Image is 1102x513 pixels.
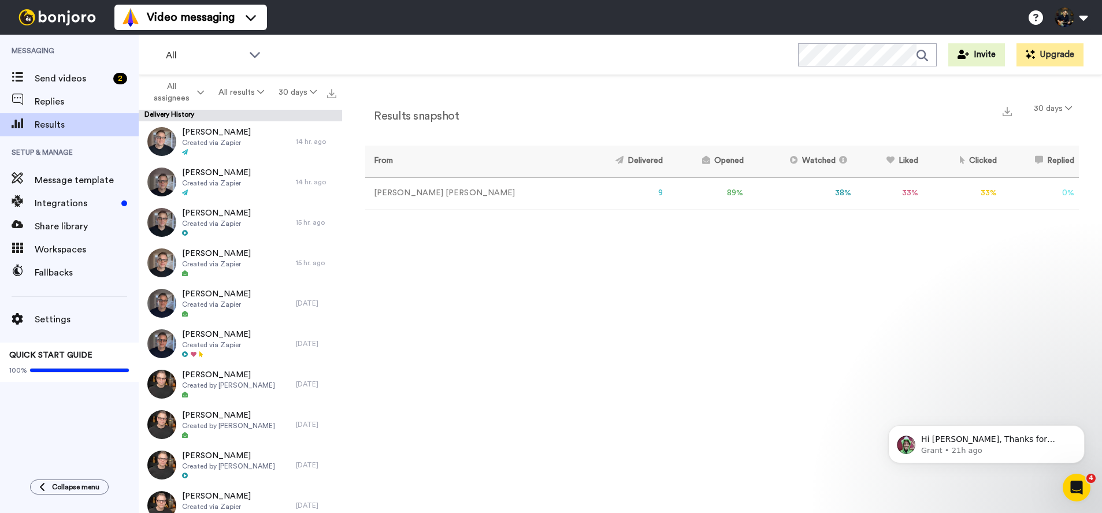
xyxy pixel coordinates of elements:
[148,81,195,104] span: All assignees
[748,146,856,177] th: Watched
[296,501,336,510] div: [DATE]
[9,366,27,375] span: 100%
[139,110,342,121] div: Delivery History
[121,8,140,27] img: vm-color.svg
[1001,146,1079,177] th: Replied
[182,288,251,300] span: [PERSON_NAME]
[182,207,251,219] span: [PERSON_NAME]
[147,410,176,439] img: 1bb8a0d4-2f58-4ce9-a547-5919fb85a88c-thumb.jpg
[182,248,251,259] span: [PERSON_NAME]
[139,364,342,404] a: [PERSON_NAME]Created by [PERSON_NAME][DATE]
[948,43,1005,66] button: Invite
[923,146,1001,177] th: Clicked
[365,146,578,177] th: From
[139,404,342,445] a: [PERSON_NAME]Created by [PERSON_NAME][DATE]
[296,380,336,389] div: [DATE]
[856,177,923,209] td: 33 %
[147,127,176,156] img: e47cc032-025c-4b02-aa67-2d2ad94b1666-thumb.jpg
[365,177,578,209] td: [PERSON_NAME] [PERSON_NAME]
[139,202,342,243] a: [PERSON_NAME]Created via Zapier15 hr. ago
[139,243,342,283] a: [PERSON_NAME]Created via Zapier15 hr. ago
[139,283,342,324] a: [PERSON_NAME]Created via Zapier[DATE]
[327,89,336,98] img: export.svg
[578,177,667,209] td: 9
[1063,474,1090,501] iframe: Intercom live chat
[35,173,139,187] span: Message template
[296,339,336,348] div: [DATE]
[147,289,176,318] img: 2de99377-bcdc-470b-bf99-91419e22615b-thumb.jpg
[139,121,342,162] a: [PERSON_NAME]Created via Zapier14 hr. ago
[999,102,1015,119] button: Export a summary of each team member’s results that match this filter now.
[667,177,748,209] td: 89 %
[923,177,1001,209] td: 33 %
[1003,107,1012,116] img: export.svg
[324,84,340,101] button: Export all results that match these filters now.
[296,420,336,429] div: [DATE]
[748,177,856,209] td: 38 %
[182,259,251,269] span: Created via Zapier
[578,146,667,177] th: Delivered
[35,118,139,132] span: Results
[365,110,459,122] h2: Results snapshot
[182,219,251,228] span: Created via Zapier
[856,146,923,177] th: Liked
[296,299,336,308] div: [DATE]
[1001,177,1079,209] td: 0 %
[35,266,139,280] span: Fallbacks
[182,410,275,421] span: [PERSON_NAME]
[139,445,342,485] a: [PERSON_NAME]Created by [PERSON_NAME][DATE]
[182,138,251,147] span: Created via Zapier
[182,421,275,430] span: Created by [PERSON_NAME]
[147,329,176,358] img: 771368b4-2c1a-4d56-be66-e809931f367a-thumb.jpg
[35,313,139,326] span: Settings
[182,462,275,471] span: Created by [PERSON_NAME]
[30,479,109,495] button: Collapse menu
[50,34,199,135] span: Hi [PERSON_NAME], Thanks for installing our Chrome extension! Here's a quick help doc that shows ...
[113,73,127,84] div: 2
[147,9,235,25] span: Video messaging
[296,177,336,187] div: 14 hr. ago
[35,220,139,233] span: Share library
[182,300,251,309] span: Created via Zapier
[667,146,748,177] th: Opened
[147,370,176,399] img: a6b8ae6f-3a58-4164-acf5-76266bb38bdb-thumb.jpg
[147,248,176,277] img: f42ef4d1-80fc-456d-846e-5f1cb8057302-thumb.jpg
[14,9,101,25] img: bj-logo-header-white.svg
[871,401,1102,482] iframe: Intercom notifications message
[141,76,212,109] button: All assignees
[182,450,275,462] span: [PERSON_NAME]
[296,258,336,267] div: 15 hr. ago
[212,82,272,103] button: All results
[182,329,251,340] span: [PERSON_NAME]
[1086,474,1096,483] span: 4
[182,179,251,188] span: Created via Zapier
[139,162,342,202] a: [PERSON_NAME]Created via Zapier14 hr. ago
[182,340,251,350] span: Created via Zapier
[147,451,176,479] img: 258cd51a-8a74-406a-bc72-f1cade5f1f3d-thumb.jpg
[9,351,92,359] span: QUICK START GUIDE
[182,167,251,179] span: [PERSON_NAME]
[50,44,199,55] p: Message from Grant, sent 21h ago
[35,243,139,256] span: Workspaces
[296,137,336,146] div: 14 hr. ago
[147,208,176,237] img: fdb1078d-4f40-477f-91a8-0bd5457b0450-thumb.jpg
[166,49,243,62] span: All
[52,482,99,492] span: Collapse menu
[296,460,336,470] div: [DATE]
[182,127,251,138] span: [PERSON_NAME]
[139,324,342,364] a: [PERSON_NAME]Created via Zapier[DATE]
[182,490,251,502] span: [PERSON_NAME]
[1027,98,1079,119] button: 30 days
[1016,43,1084,66] button: Upgrade
[182,381,275,390] span: Created by [PERSON_NAME]
[35,95,139,109] span: Replies
[147,168,176,196] img: 619d6deb-9a75-440e-b5ba-1d8522981365-thumb.jpg
[35,196,117,210] span: Integrations
[35,72,109,85] span: Send videos
[296,218,336,227] div: 15 hr. ago
[182,369,275,381] span: [PERSON_NAME]
[271,82,324,103] button: 30 days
